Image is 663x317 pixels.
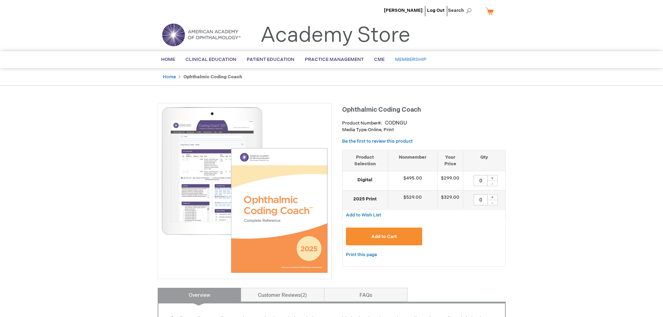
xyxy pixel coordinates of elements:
[437,190,463,209] td: $329.00
[346,228,423,245] button: Add to Cart
[260,23,410,48] a: Academy Store
[474,175,488,186] input: Qty
[305,57,364,62] span: Practice Management
[427,8,444,13] a: Log Out
[388,171,437,190] td: $495.00
[183,74,242,80] strong: Ophthalmic Coding Coach
[384,8,423,13] a: [PERSON_NAME]
[487,181,498,186] div: -
[346,212,381,218] a: Add to Wish List
[463,150,505,171] th: Qty
[487,175,498,181] div: +
[161,107,328,273] img: Ophthalmic Coding Coach
[342,150,388,171] th: Product Selection
[395,57,426,62] span: Membership
[163,74,176,80] a: Home
[346,177,384,183] strong: Digital
[371,234,397,239] span: Add to Cart
[342,138,413,144] a: Be the first to review this product
[374,57,385,62] span: CME
[301,292,307,298] span: 2
[388,190,437,209] td: $529.00
[487,200,498,205] div: -
[346,251,377,259] a: Print this page
[487,194,498,200] div: +
[161,57,175,62] span: Home
[342,120,382,126] strong: Product Number
[437,171,463,190] td: $299.00
[388,150,437,171] th: Nonmember
[342,127,368,133] strong: Media Type:
[437,150,463,171] th: Your Price
[385,120,407,127] div: CODNGU
[474,194,488,205] input: Qty
[247,57,294,62] span: Patient Education
[241,288,324,302] a: Customer Reviews2
[158,288,241,302] a: Overview
[346,196,384,203] strong: 2025 Print
[324,288,408,302] a: FAQs
[186,57,236,62] span: Clinical Education
[342,127,506,133] p: Online, Print
[448,3,474,17] span: Search
[342,106,421,113] span: Ophthalmic Coding Coach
